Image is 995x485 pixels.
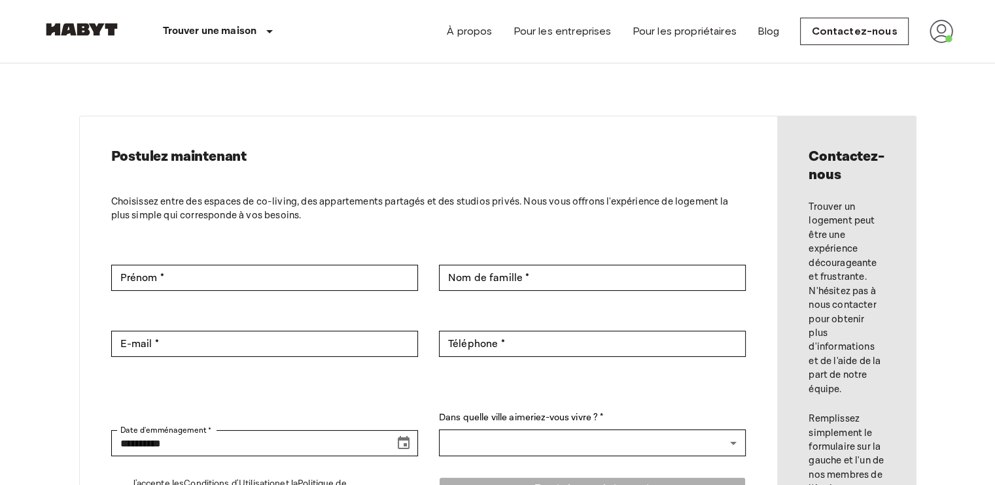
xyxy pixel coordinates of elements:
a: Blog [758,24,780,39]
p: Choisissez entre des espaces de co-living, des appartements partagés et des studios privés. Nous ... [111,195,746,223]
p: Trouver un logement peut être une expérience décourageante et frustrante. N'hésitez pas à nous co... [809,200,884,396]
a: Pour les entreprises [513,24,611,39]
h2: Contactez-nous [809,148,884,184]
label: Date d'emménagement [120,424,211,436]
h2: Postulez maintenant [111,148,746,166]
a: Contactez-nous [800,18,908,45]
img: Habyt [43,23,121,36]
a: À propos [447,24,492,39]
a: Pour les propriétaires [632,24,736,39]
label: Dans quelle ville aimeriez-vous vivre ? * [439,411,746,425]
button: Choose date, selected date is Sep 20, 2025 [391,430,417,456]
img: avatar [930,20,953,43]
p: Trouver une maison [163,24,257,39]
